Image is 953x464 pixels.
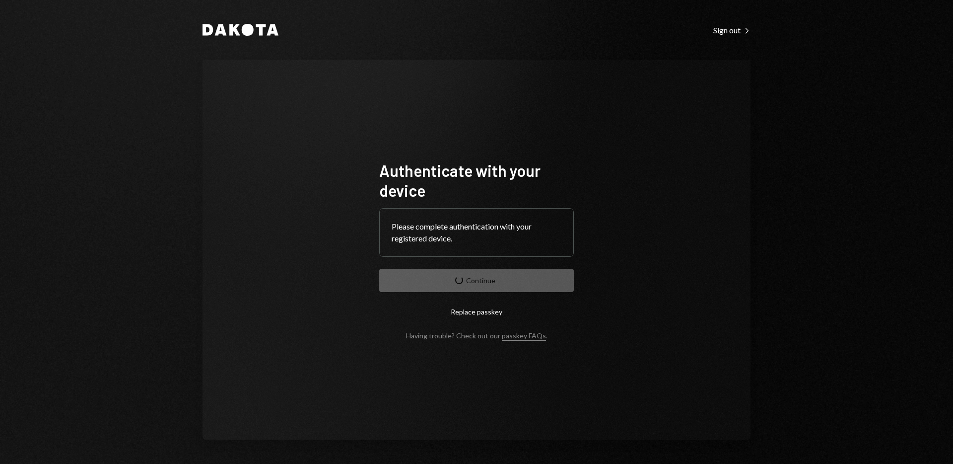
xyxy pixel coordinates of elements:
[392,221,561,244] div: Please complete authentication with your registered device.
[379,160,574,200] h1: Authenticate with your device
[713,25,750,35] div: Sign out
[406,331,547,340] div: Having trouble? Check out our .
[379,300,574,323] button: Replace passkey
[502,331,546,341] a: passkey FAQs
[713,24,750,35] a: Sign out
